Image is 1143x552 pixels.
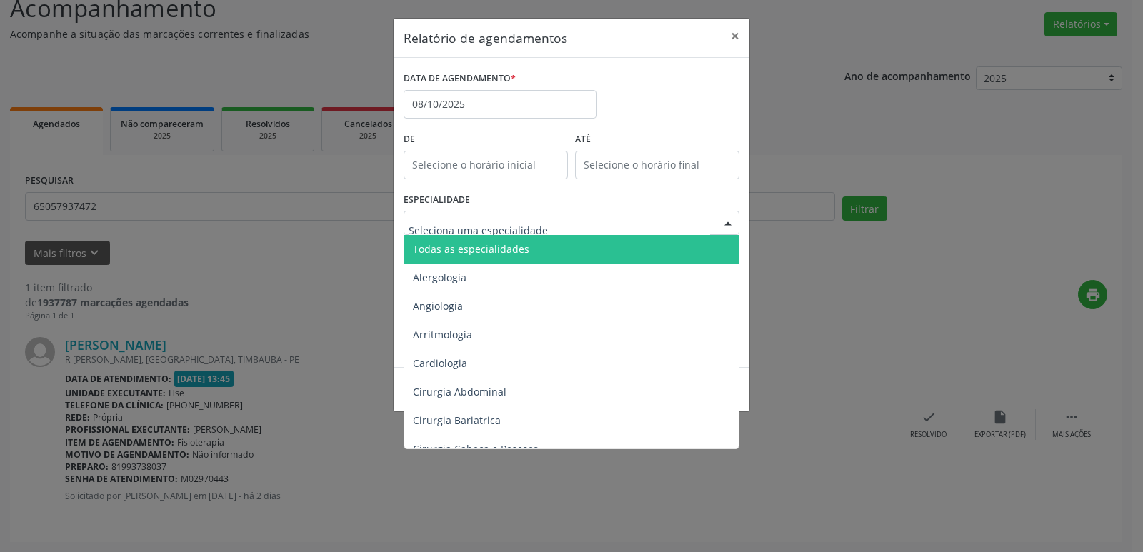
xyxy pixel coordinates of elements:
[409,216,710,244] input: Seleciona uma especialidade
[404,68,516,90] label: DATA DE AGENDAMENTO
[413,442,539,456] span: Cirurgia Cabeça e Pescoço
[404,189,470,211] label: ESPECIALIDADE
[404,129,568,151] label: De
[721,19,749,54] button: Close
[413,356,467,370] span: Cardiologia
[413,271,466,284] span: Alergologia
[404,29,567,47] h5: Relatório de agendamentos
[413,413,501,427] span: Cirurgia Bariatrica
[413,242,529,256] span: Todas as especialidades
[404,151,568,179] input: Selecione o horário inicial
[413,328,472,341] span: Arritmologia
[413,299,463,313] span: Angiologia
[575,151,739,179] input: Selecione o horário final
[413,385,506,398] span: Cirurgia Abdominal
[575,129,739,151] label: ATÉ
[404,90,597,119] input: Selecione uma data ou intervalo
